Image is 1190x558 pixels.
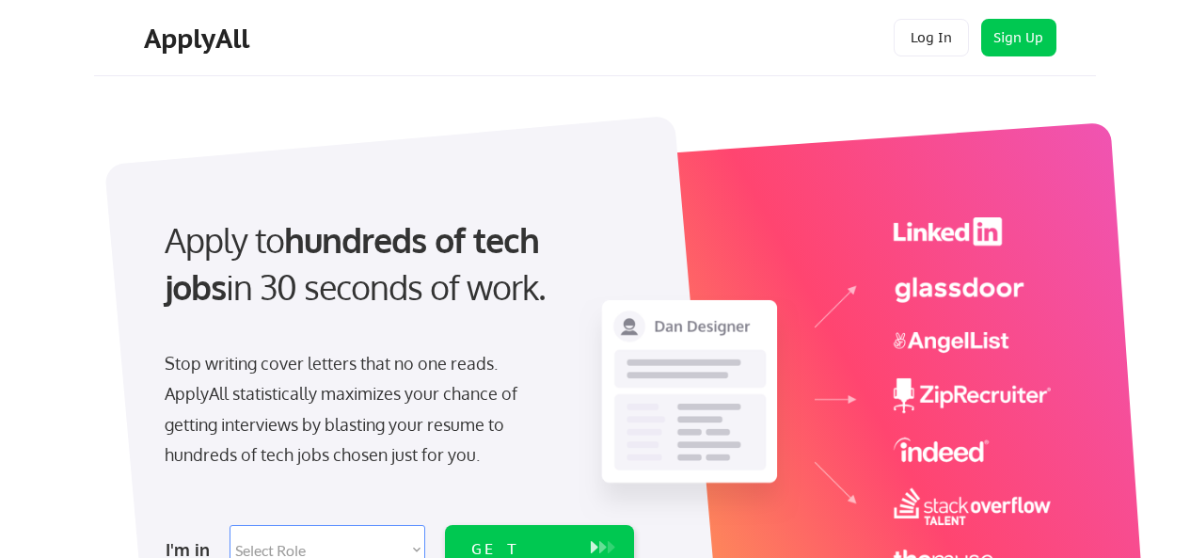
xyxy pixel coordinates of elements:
div: Stop writing cover letters that no one reads. ApplyAll statistically maximizes your chance of get... [165,348,551,470]
strong: hundreds of tech jobs [165,218,547,308]
button: Log In [894,19,969,56]
div: Apply to in 30 seconds of work. [165,216,627,311]
button: Sign Up [981,19,1056,56]
div: ApplyAll [144,23,255,55]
